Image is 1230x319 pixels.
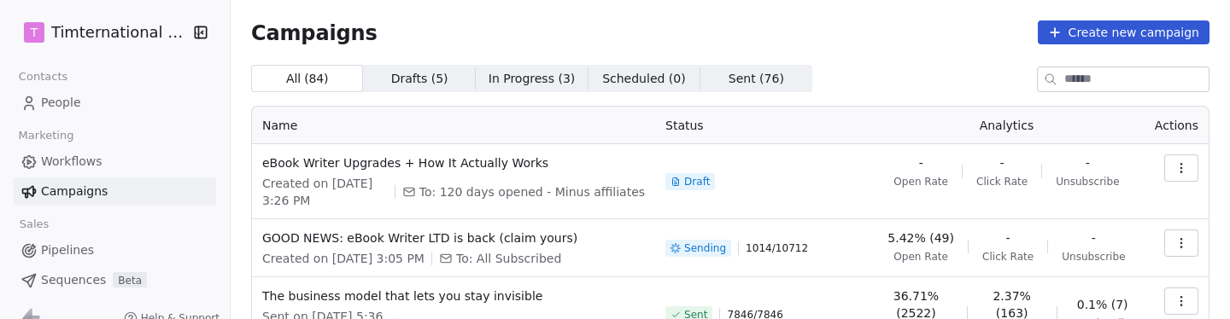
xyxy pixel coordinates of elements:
span: Created on [DATE] 3:05 PM [262,250,425,267]
button: Create new campaign [1038,20,1209,44]
span: 0.1% (7) [1077,296,1128,313]
span: 5.42% (49) [887,229,954,246]
span: 1014 / 10712 [746,241,808,255]
th: Name [252,107,655,144]
span: Click Rate [982,250,1034,264]
a: Workflows [14,148,216,176]
span: Unsubscribe [1056,175,1119,188]
span: GOOD NEWS: eBook Writer LTD is back (claim yours) [262,229,645,246]
th: Actions [1145,107,1209,144]
a: Pipelines [14,236,216,264]
span: - [919,154,923,171]
span: Click Rate [976,175,1028,188]
span: Campaigns [251,20,378,44]
span: The business model that lets you stay invisible [262,287,645,304]
span: People [41,94,81,112]
span: - [1086,154,1090,171]
span: Sending [684,241,726,255]
span: Scheduled ( 0 ) [602,70,686,88]
span: Marketing [11,123,81,148]
span: In Progress ( 3 ) [489,70,576,88]
span: Timternational B.V. [51,21,188,43]
span: To: 120 days opened - Minus affiliates [419,183,645,200]
span: - [1092,229,1096,246]
span: Unsubscribe [1062,250,1125,264]
span: To: All Subscribed [456,250,561,267]
span: Pipelines [41,241,94,259]
span: Sales [12,212,56,237]
span: Beta [113,272,147,289]
a: Campaigns [14,177,216,206]
span: Open Rate [893,175,948,188]
span: - [1006,229,1010,246]
span: Workflows [41,153,102,171]
span: Contacts [11,64,75,90]
a: SequencesBeta [14,266,216,294]
button: TTimternational B.V. [20,18,182,47]
span: Campaigns [41,183,108,200]
span: Sent ( 76 ) [729,70,784,88]
span: eBook Writer Upgrades + How It Actually Works [262,154,645,171]
span: Open Rate [893,250,948,264]
th: Analytics [869,107,1145,144]
th: Status [655,107,869,144]
span: - [1000,154,1004,171]
span: Created on [DATE] 3:26 PM [262,175,388,209]
span: Sequences [41,271,106,289]
span: Drafts ( 5 ) [391,70,448,88]
span: T [31,24,38,41]
span: Draft [684,175,710,188]
a: People [14,89,216,117]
